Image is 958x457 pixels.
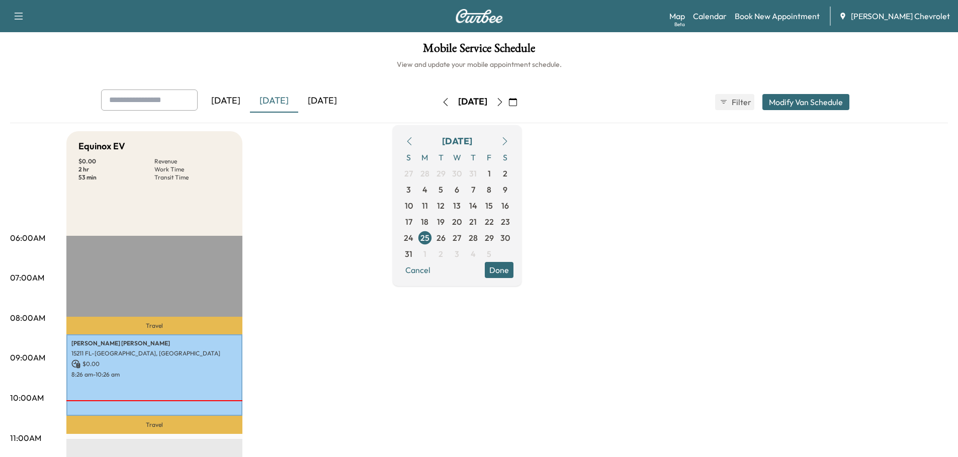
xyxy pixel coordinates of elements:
span: [PERSON_NAME] Chevrolet [851,10,950,22]
span: 27 [453,232,461,244]
p: Travel [66,317,242,334]
span: 15 [485,200,493,212]
div: [DATE] [442,134,472,148]
span: 14 [469,200,477,212]
img: Curbee Logo [455,9,503,23]
p: [PERSON_NAME] [PERSON_NAME] [71,339,237,347]
span: 5 [439,184,443,196]
span: 31 [469,167,477,179]
div: Beta [674,21,685,28]
p: Work Time [154,165,230,173]
span: 7 [471,184,475,196]
a: Book New Appointment [735,10,820,22]
span: S [497,149,513,165]
span: 1 [423,248,426,260]
p: $ 0.00 [71,359,237,369]
span: 29 [485,232,494,244]
p: 15211 FL-[GEOGRAPHIC_DATA], [GEOGRAPHIC_DATA] [71,349,237,357]
span: 18 [421,216,428,228]
span: 30 [452,167,462,179]
p: 06:00AM [10,232,45,244]
span: 19 [437,216,445,228]
p: 07:00AM [10,271,44,284]
h6: View and update your mobile appointment schedule. [10,59,948,69]
span: S [401,149,417,165]
span: 13 [453,200,461,212]
span: 28 [469,232,478,244]
span: F [481,149,497,165]
a: Calendar [693,10,727,22]
p: Travel [66,416,242,434]
span: 3 [455,248,459,260]
span: 9 [503,184,507,196]
span: 2 [439,248,443,260]
span: 24 [404,232,413,244]
span: T [433,149,449,165]
h5: Equinox EV [78,139,125,153]
span: M [417,149,433,165]
span: 16 [501,200,509,212]
button: Done [485,262,513,278]
span: 20 [452,216,462,228]
div: [DATE] [250,89,298,113]
button: Filter [715,94,754,110]
div: [DATE] [202,89,250,113]
p: 09:00AM [10,351,45,363]
p: 10:00AM [10,392,44,404]
p: 2 hr [78,165,154,173]
span: 2 [503,167,507,179]
span: T [465,149,481,165]
p: 11:00AM [10,432,41,444]
button: Cancel [401,262,435,278]
span: 17 [405,216,412,228]
span: 28 [420,167,429,179]
a: MapBeta [669,10,685,22]
span: 30 [500,232,510,244]
div: [DATE] [458,96,487,108]
span: 27 [404,167,413,179]
span: 3 [406,184,411,196]
p: Revenue [154,157,230,165]
span: 11 [422,200,428,212]
span: 22 [485,216,494,228]
span: 12 [437,200,445,212]
button: Modify Van Schedule [762,94,849,110]
p: 08:00AM [10,312,45,324]
h1: Mobile Service Schedule [10,42,948,59]
span: 31 [405,248,412,260]
div: [DATE] [298,89,346,113]
span: 5 [487,248,491,260]
p: $ 0.00 [78,157,154,165]
span: 8 [487,184,491,196]
span: 26 [437,232,446,244]
span: 25 [420,232,429,244]
span: 21 [469,216,477,228]
p: 8:26 am - 10:26 am [71,371,237,379]
span: 23 [501,216,510,228]
span: 1 [488,167,491,179]
span: 4 [471,248,476,260]
span: 6 [455,184,459,196]
span: 10 [405,200,413,212]
p: Transit Time [154,173,230,181]
p: 53 min [78,173,154,181]
span: Filter [732,96,750,108]
span: W [449,149,465,165]
span: 4 [422,184,427,196]
span: 29 [437,167,446,179]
